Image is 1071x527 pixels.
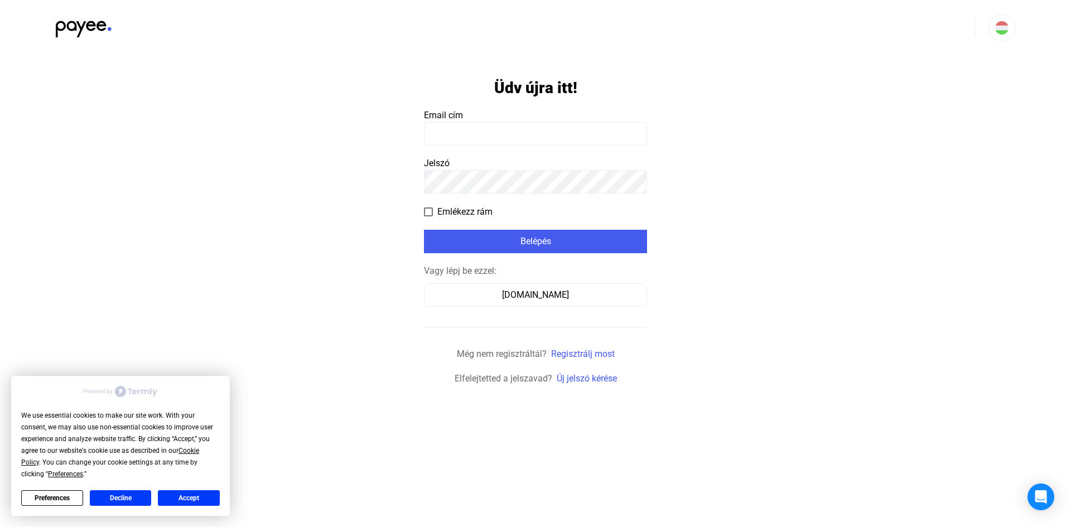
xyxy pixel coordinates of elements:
[988,14,1015,41] button: HU
[424,158,450,168] span: Jelszó
[424,289,647,300] a: [DOMAIN_NAME]
[557,373,617,384] a: Új jelszó kérése
[437,205,493,219] span: Emlékezz rám
[551,349,615,359] a: Regisztrálj most
[428,288,643,302] div: [DOMAIN_NAME]
[11,376,230,516] div: Cookie Consent Prompt
[84,386,157,397] img: Powered by Termly
[21,410,220,480] div: We use essential cookies to make our site work. With your consent, we may also use non-essential ...
[1027,484,1054,510] div: Open Intercom Messenger
[427,235,644,248] div: Belépés
[457,349,547,359] span: Még nem regisztráltál?
[424,110,463,120] span: Email cím
[494,78,577,98] h1: Üdv újra itt!
[21,447,199,466] span: Cookie Policy
[21,490,83,506] button: Preferences
[424,283,647,307] button: [DOMAIN_NAME]
[455,373,552,384] span: Elfelejtetted a jelszavad?
[995,21,1009,35] img: HU
[56,14,112,37] img: black-payee-blue-dot.svg
[424,264,647,278] div: Vagy lépj be ezzel:
[424,230,647,253] button: Belépés
[158,490,220,506] button: Accept
[48,470,83,478] span: Preferences
[90,490,152,506] button: Decline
